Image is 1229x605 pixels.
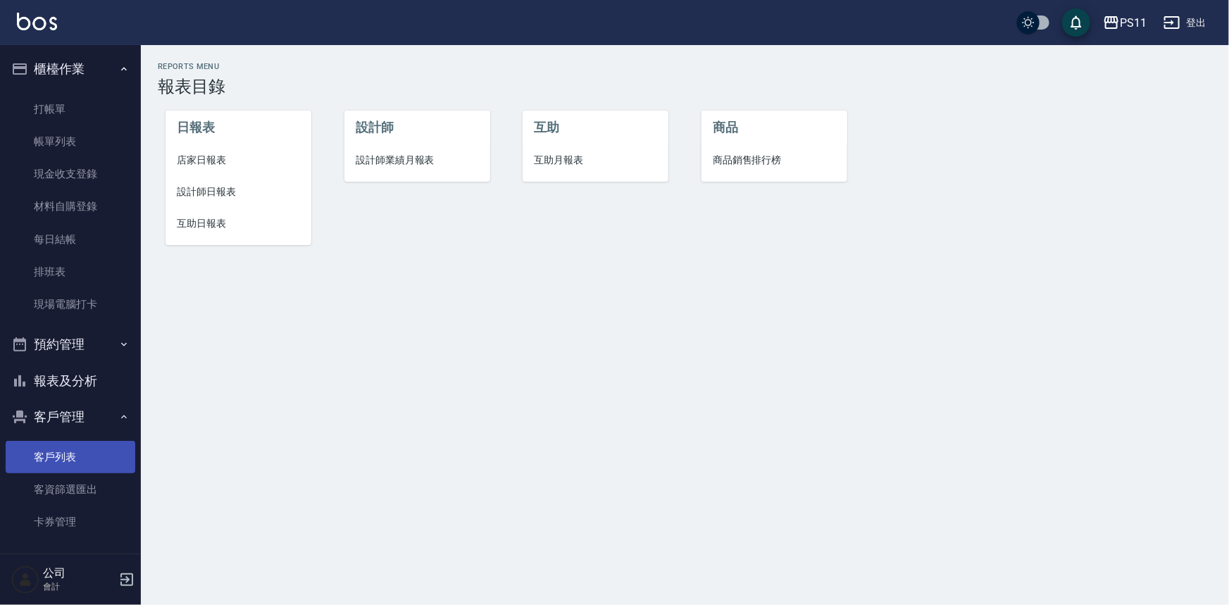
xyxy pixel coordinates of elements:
[1062,8,1090,37] button: save
[158,62,1212,71] h2: Reports Menu
[166,208,311,239] a: 互助日報表
[701,144,847,176] a: 商品銷售排行榜
[356,153,479,168] span: 設計師業績月報表
[344,144,490,176] a: 設計師業績月報表
[166,176,311,208] a: 設計師日報表
[344,111,490,144] li: 設計師
[713,153,836,168] span: 商品銷售排行榜
[43,566,115,580] h5: 公司
[1120,14,1147,32] div: PS11
[534,153,657,168] span: 互助月報表
[6,93,135,125] a: 打帳單
[6,190,135,223] a: 材料自購登錄
[1097,8,1152,37] button: PS11
[166,111,311,144] li: 日報表
[11,566,39,594] img: Person
[6,473,135,506] a: 客資篩選匯出
[6,441,135,473] a: 客戶列表
[6,288,135,320] a: 現場電腦打卡
[6,363,135,399] button: 報表及分析
[6,544,135,581] button: 行銷工具
[6,256,135,288] a: 排班表
[701,111,847,144] li: 商品
[177,153,300,168] span: 店家日報表
[43,580,115,593] p: 會計
[6,223,135,256] a: 每日結帳
[177,216,300,231] span: 互助日報表
[6,51,135,87] button: 櫃檯作業
[6,158,135,190] a: 現金收支登錄
[6,125,135,158] a: 帳單列表
[523,144,668,176] a: 互助月報表
[177,185,300,199] span: 設計師日報表
[1158,10,1212,36] button: 登出
[523,111,668,144] li: 互助
[166,144,311,176] a: 店家日報表
[17,13,57,30] img: Logo
[6,399,135,435] button: 客戶管理
[158,77,1212,96] h3: 報表目錄
[6,506,135,538] a: 卡券管理
[6,326,135,363] button: 預約管理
